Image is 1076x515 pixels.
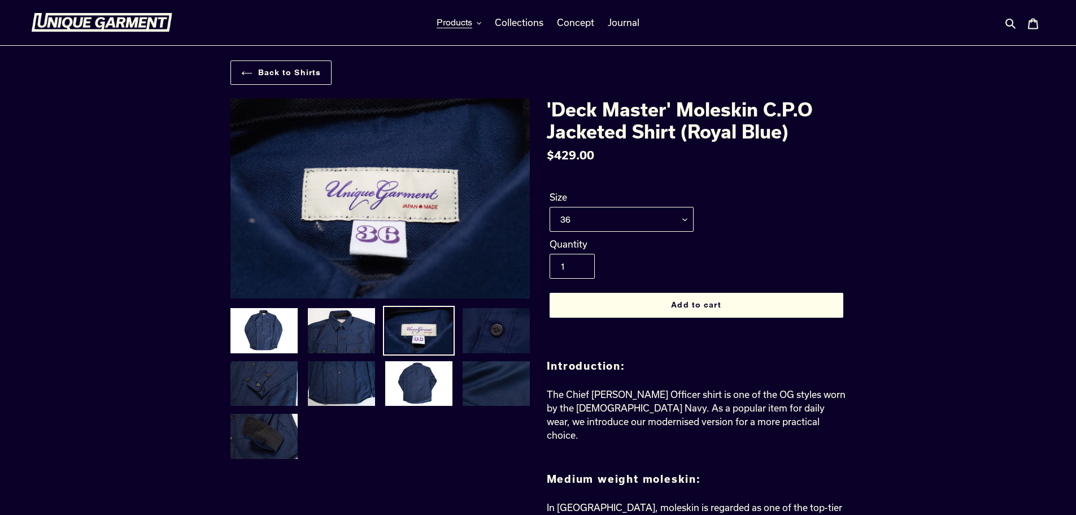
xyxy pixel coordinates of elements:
label: Quantity [550,237,694,251]
h1: 'Deck Master' Moleskin C.P.O Jacketed Shirt (Royal Blue) [547,98,846,142]
span: $429.00 [547,148,594,162]
img: Unique Garment [31,13,172,32]
img: Load image into Gallery viewer, &#39;Deck Master&#39; Moleskin C.P.O Jacketed Shirt (Royal Blue) [229,360,299,408]
img: Load image into Gallery viewer, &#39;Deck Master&#39; Moleskin C.P.O Jacketed Shirt (Royal Blue) [461,307,531,354]
span: Journal [608,17,639,28]
a: Collections [489,14,549,31]
span: Concept [557,17,594,28]
img: Load image into Gallery viewer, &#39;Deck Master&#39; Moleskin C.P.O Jacketed Shirt (Royal Blue) [384,360,454,408]
a: Back to Shirts [230,60,332,85]
img: Load image into Gallery viewer, &#39;Deck Master&#39; Moleskin C.P.O Jacketed Shirt (Royal Blue) [229,307,299,354]
span: The Chief [PERSON_NAME] Officer shirt is one of the OG styles worn by the [DEMOGRAPHIC_DATA] Navy... [547,389,846,440]
span: Medium weight moleskin: [547,473,701,485]
span: Collections [495,17,543,28]
a: Concept [551,14,600,31]
button: Products [431,14,487,31]
span: Products [437,17,472,28]
img: Load image into Gallery viewer, &#39;Deck Master&#39; Moleskin C.P.O Jacketed Shirt (Royal Blue) [384,307,454,354]
button: Add to cart [550,293,843,318]
label: Size [550,191,694,204]
a: Journal [602,14,645,31]
img: Load image into Gallery viewer, &#39;Deck Master&#39; Moleskin C.P.O Jacketed Shirt (Royal Blue) [307,307,376,354]
img: Load image into Gallery viewer, &#39;Deck Master&#39; Moleskin C.P.O Jacketed Shirt (Royal Blue) [229,413,299,460]
img: Load image into Gallery viewer, &#39;Deck Master&#39; Moleskin C.P.O Jacketed Shirt (Royal Blue) [461,360,531,408]
img: Load image into Gallery viewer, &#39;Deck Master&#39; Moleskin C.P.O Jacketed Shirt (Royal Blue) [307,360,376,408]
span: Introduction: [547,360,625,372]
span: Add to cart [671,300,721,309]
